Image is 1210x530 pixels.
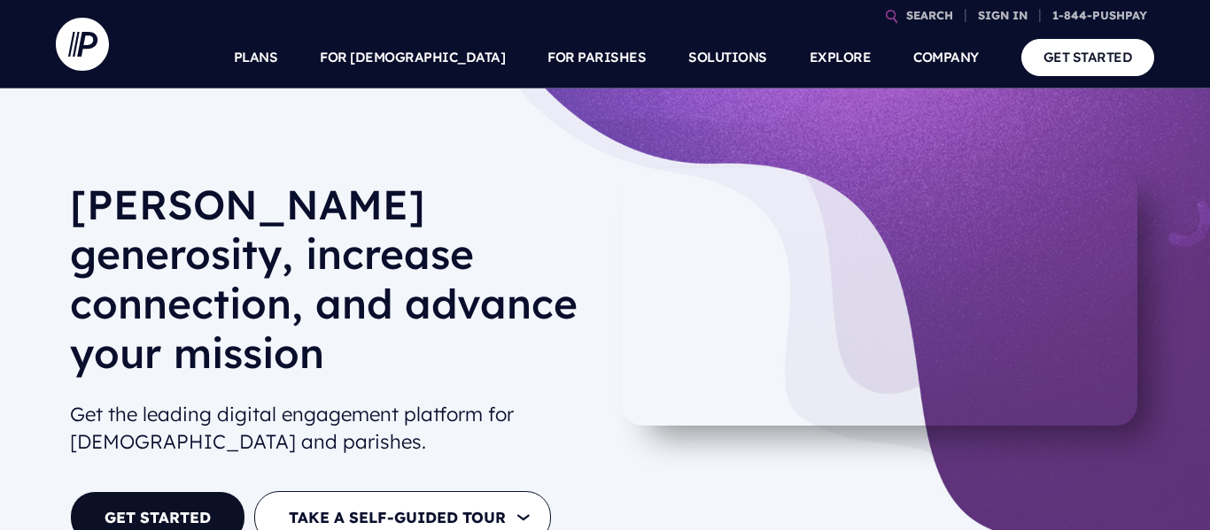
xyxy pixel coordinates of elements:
a: PLANS [234,27,278,88]
a: SOLUTIONS [688,27,767,88]
a: FOR PARISHES [547,27,646,88]
a: COMPANY [913,27,979,88]
h1: [PERSON_NAME] generosity, increase connection, and advance your mission [70,180,591,392]
a: EXPLORE [810,27,872,88]
a: FOR [DEMOGRAPHIC_DATA] [320,27,505,88]
a: GET STARTED [1021,39,1155,75]
h2: Get the leading digital engagement platform for [DEMOGRAPHIC_DATA] and parishes. [70,394,591,463]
